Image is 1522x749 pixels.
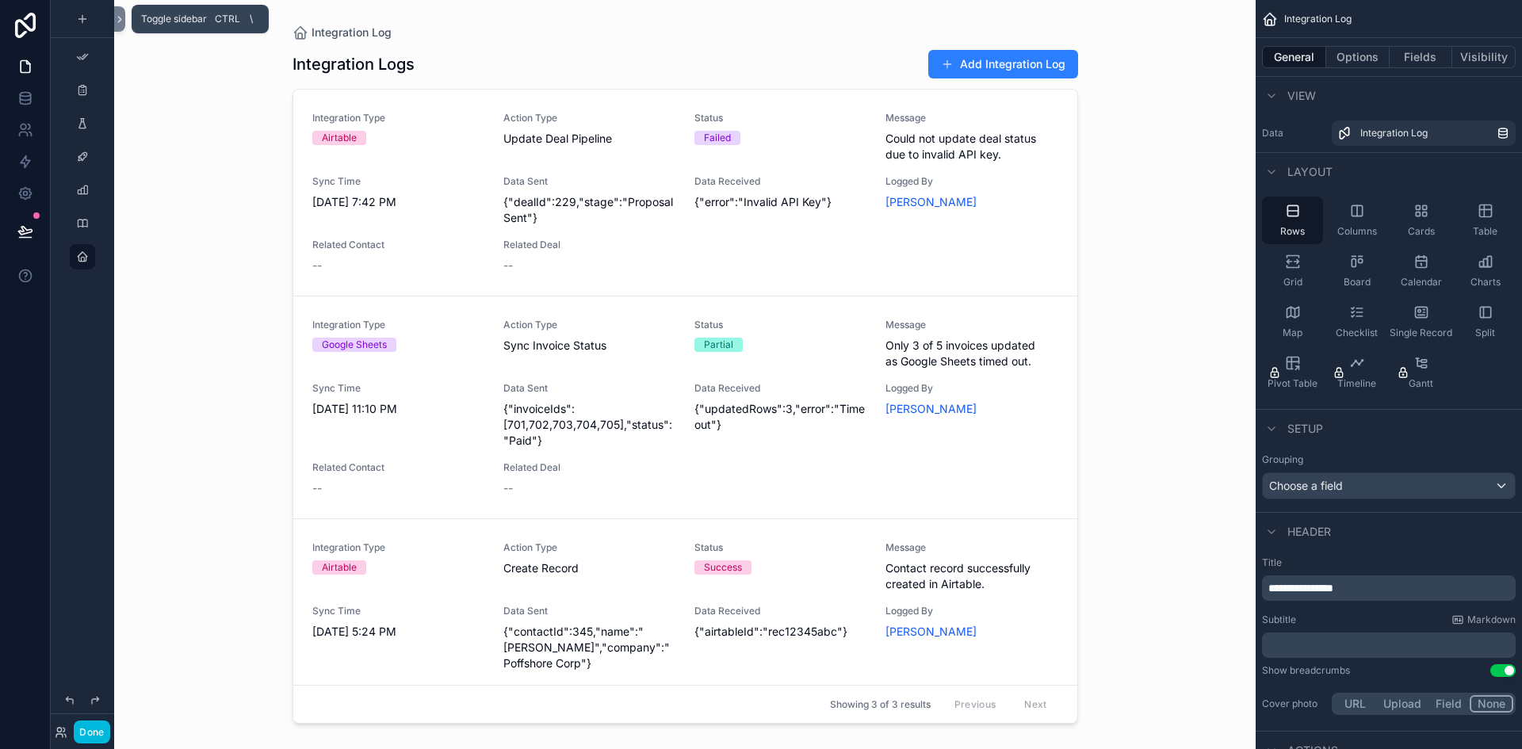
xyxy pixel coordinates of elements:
button: Charts [1455,247,1516,295]
a: [PERSON_NAME] [885,194,977,210]
a: Integration TypeAirtableAction TypeUpdate Deal PipelineStatusFailedMessageCould not update deal s... [293,90,1077,296]
span: [DATE] 11:10 PM [312,401,484,417]
button: Checklist [1326,298,1387,346]
span: Table [1473,225,1497,238]
label: Subtitle [1262,613,1296,626]
span: Layout [1287,164,1333,180]
span: Data Received [694,605,866,617]
div: Airtable [322,560,357,575]
span: [DATE] 7:42 PM [312,194,484,210]
a: Integration TypeAirtableAction TypeCreate RecordStatusSuccessMessageContact record successfully c... [293,519,1077,742]
button: Pivot Table [1262,349,1323,396]
span: Related Deal [503,461,675,474]
span: {"invoiceIds":[701,702,703,704,705],"status":"Paid"} [503,401,675,449]
button: Upload [1376,695,1428,713]
span: Cards [1408,225,1435,238]
button: Board [1326,247,1387,295]
a: Add Integration Log [928,50,1078,78]
span: Data Sent [503,175,675,188]
button: None [1470,695,1513,713]
span: Showing 3 of 3 results [830,698,931,711]
button: Single Record [1390,298,1451,346]
span: -- [312,480,322,496]
span: Data Received [694,175,866,188]
span: -- [312,258,322,273]
a: [PERSON_NAME] [885,624,977,640]
div: Airtable [322,131,357,145]
span: Charts [1470,276,1501,289]
button: Table [1455,197,1516,244]
div: Success [704,560,742,575]
span: Grid [1283,276,1302,289]
span: Pivot Table [1268,377,1317,390]
button: Rows [1262,197,1323,244]
span: Action Type [503,319,675,331]
span: Map [1283,327,1302,339]
span: Create Record [503,560,675,576]
span: Integration Type [312,319,484,331]
span: Message [885,319,1057,331]
button: Options [1326,46,1390,68]
span: Could not update deal status due to invalid API key. [885,131,1057,162]
span: Related Contact [312,461,484,474]
span: Message [885,112,1057,124]
span: \ [245,13,258,25]
span: Setup [1287,421,1323,437]
span: Single Record [1390,327,1452,339]
span: {"dealId":229,"stage":"Proposal Sent"} [503,194,675,226]
button: Map [1262,298,1323,346]
span: Calendar [1401,276,1442,289]
span: Sync Invoice Status [503,338,675,353]
button: Done [74,720,109,743]
span: Timeline [1337,377,1376,390]
span: -- [503,258,513,273]
span: View [1287,88,1316,104]
label: Data [1262,127,1325,139]
span: -- [503,480,513,496]
span: Columns [1337,225,1377,238]
div: scrollable content [1262,632,1516,658]
a: Integration Log [1332,120,1516,146]
span: Only 3 of 5 invoices updated as Google Sheets timed out. [885,338,1057,369]
label: Grouping [1262,453,1303,466]
span: Sync Time [312,605,484,617]
button: Split [1455,298,1516,346]
button: General [1262,46,1326,68]
span: Status [694,112,866,124]
span: Status [694,541,866,554]
a: Integration Log [293,25,392,40]
button: Field [1428,695,1470,713]
div: Google Sheets [322,338,387,352]
span: Checklist [1336,327,1378,339]
button: URL [1334,695,1376,713]
span: Integration Log [1360,127,1428,139]
span: Sync Time [312,175,484,188]
button: Grid [1262,247,1323,295]
span: {"error":"Invalid API Key"} [694,194,866,210]
span: Data Sent [503,382,675,395]
span: Markdown [1467,613,1516,626]
a: Markdown [1451,613,1516,626]
span: {"updatedRows":3,"error":"Timeout"} [694,401,866,433]
span: Header [1287,524,1331,540]
div: Partial [704,338,733,352]
span: Related Deal [503,239,675,251]
span: Update Deal Pipeline [503,131,675,147]
button: Columns [1326,197,1387,244]
button: Visibility [1452,46,1516,68]
h1: Integration Logs [293,53,415,75]
label: Cover photo [1262,697,1325,710]
button: Gantt [1390,349,1451,396]
button: Cards [1390,197,1451,244]
span: Sync Time [312,382,484,395]
span: Integration Log [312,25,392,40]
span: {"airtableId":"rec12345abc"} [694,624,866,640]
span: Data Received [694,382,866,395]
span: Status [694,319,866,331]
span: Logged By [885,382,1057,395]
div: Show breadcrumbs [1262,664,1350,677]
span: Action Type [503,541,675,554]
span: Logged By [885,175,1057,188]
